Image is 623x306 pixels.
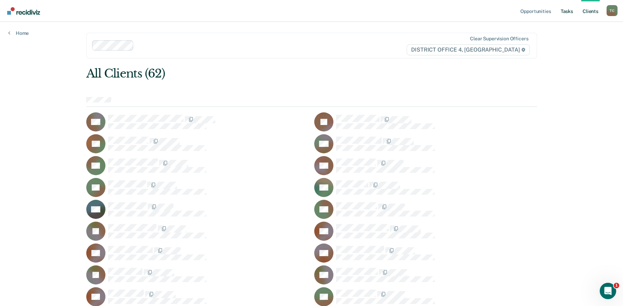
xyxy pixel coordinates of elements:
iframe: Intercom live chat [600,283,616,299]
div: All Clients (62) [86,67,447,81]
img: Recidiviz [7,7,40,15]
span: 1 [614,283,619,288]
div: Clear supervision officers [470,36,528,42]
button: Profile dropdown button [607,5,618,16]
div: T C [607,5,618,16]
a: Home [8,30,29,36]
span: DISTRICT OFFICE 4, [GEOGRAPHIC_DATA] [407,44,530,55]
